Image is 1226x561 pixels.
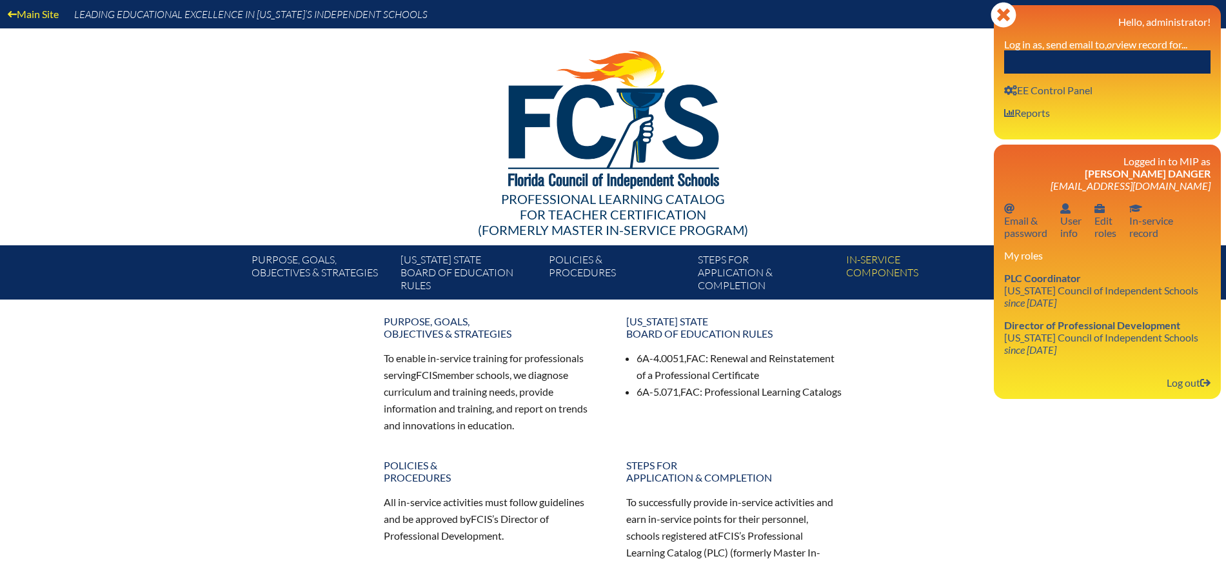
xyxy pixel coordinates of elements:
[1051,179,1211,192] span: [EMAIL_ADDRESS][DOMAIN_NAME]
[471,513,492,525] span: FCIS
[416,369,437,381] span: FCIS
[991,2,1016,28] svg: Close
[637,350,843,383] li: 6A-4.0051, : Renewal and Reinstatement of a Professional Certificate
[680,385,700,398] span: FAC
[999,104,1055,121] a: User infoReports
[1004,319,1180,331] span: Director of Professional Development
[395,250,544,300] a: [US_STATE] StateBoard of Education rules
[999,199,1053,241] a: Email passwordEmail &password
[480,28,746,205] img: FCISlogo221.eps
[1004,108,1014,118] svg: User info
[718,529,739,542] span: FCIS
[1004,249,1211,261] h3: My roles
[1055,199,1087,241] a: User infoUserinfo
[693,250,841,300] a: Steps forapplication & completion
[1060,203,1071,214] svg: User info
[1004,155,1211,192] h3: Logged in to MIP as
[1200,378,1211,388] svg: Log out
[707,546,725,558] span: PLC
[1162,374,1216,391] a: Log outLog out
[1085,167,1211,179] span: [PERSON_NAME] Danger
[1107,38,1116,50] i: or
[1089,199,1122,241] a: User infoEditroles
[242,191,985,238] div: Professional Learning Catalog (formerly Master In-service Program)
[376,454,608,489] a: Policies &Procedures
[376,310,608,345] a: Purpose, goals,objectives & strategies
[1004,343,1056,356] i: since [DATE]
[999,269,1203,311] a: PLC Coordinator [US_STATE] Council of Independent Schools since [DATE]
[384,350,600,433] p: To enable in-service training for professionals serving member schools, we diagnose curriculum an...
[520,207,706,222] span: for Teacher Certification
[1124,199,1178,241] a: In-service recordIn-servicerecord
[246,250,395,300] a: Purpose, goals,objectives & strategies
[841,250,989,300] a: In-servicecomponents
[999,81,1098,99] a: User infoEE Control Panel
[1004,296,1056,309] i: since [DATE]
[1129,203,1142,214] svg: In-service record
[1004,203,1014,214] svg: Email password
[3,5,64,23] a: Main Site
[637,383,843,400] li: 6A-5.071, : Professional Learning Catalogs
[686,352,706,364] span: FAC
[1094,203,1105,214] svg: User info
[618,310,851,345] a: [US_STATE] StateBoard of Education rules
[384,494,600,544] p: All in-service activities must follow guidelines and be approved by ’s Director of Professional D...
[1004,85,1017,96] svg: User info
[1004,38,1187,50] label: Log in as, send email to, view record for...
[999,316,1203,358] a: Director of Professional Development [US_STATE] Council of Independent Schools since [DATE]
[1004,15,1211,28] h3: Hello, administrator!
[544,250,692,300] a: Policies &Procedures
[618,454,851,489] a: Steps forapplication & completion
[1004,272,1081,284] span: PLC Coordinator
